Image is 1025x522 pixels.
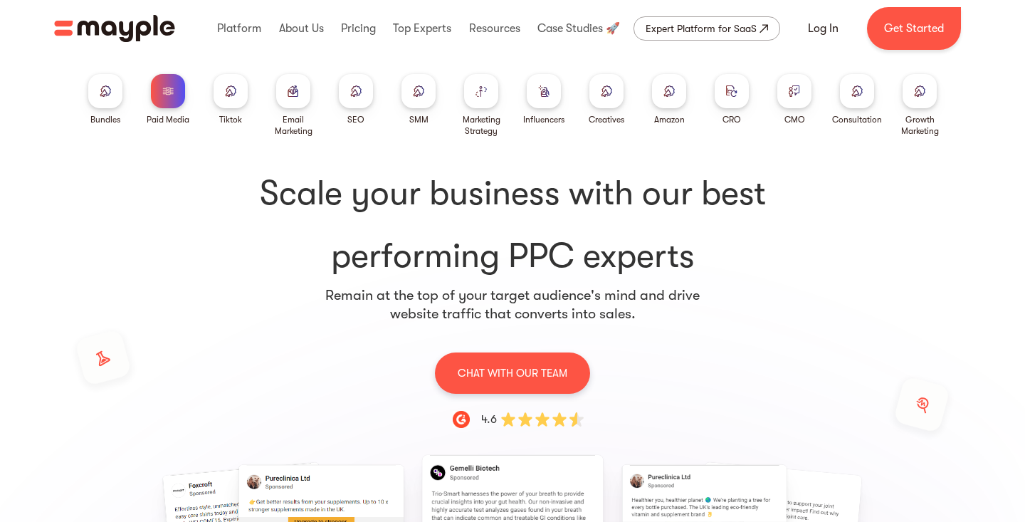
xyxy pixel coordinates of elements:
a: Email Marketing [268,74,319,137]
div: CMO [784,114,805,125]
a: Consultation [832,74,882,125]
p: CHAT WITH OUR TEAM [458,364,567,382]
a: home [54,15,175,42]
div: SMM [409,114,429,125]
div: SEO [347,114,364,125]
a: Tiktok [214,74,248,125]
div: Bundles [90,114,120,125]
a: Bundles [88,74,122,125]
div: 4.6 [481,411,497,428]
div: Creatives [589,114,624,125]
span: Scale your business with our best [80,171,945,216]
a: Expert Platform for SaaS [634,16,780,41]
div: Tiktok [219,114,242,125]
div: Marketing Strategy [456,114,507,137]
div: CRO [722,114,741,125]
div: Influencers [523,114,564,125]
a: SMM [401,74,436,125]
div: Growth Marketing [894,114,945,137]
a: Log In [791,11,856,46]
a: CRO [715,74,749,125]
div: Top Experts [389,6,455,51]
a: Amazon [652,74,686,125]
p: Remain at the top of your target audience's mind and drive website traffic that converts into sales. [325,286,700,323]
a: CHAT WITH OUR TEAM [435,352,590,394]
div: Amazon [654,114,685,125]
div: Pricing [337,6,379,51]
div: About Us [275,6,327,51]
div: Consultation [832,114,882,125]
a: Creatives [589,74,624,125]
a: SEO [339,74,373,125]
a: Influencers [523,74,564,125]
div: Expert Platform for SaaS [646,20,757,37]
div: Platform [214,6,265,51]
a: Marketing Strategy [456,74,507,137]
img: Mayple logo [54,15,175,42]
a: CMO [777,74,811,125]
div: Paid Media [147,114,189,125]
a: Get Started [867,7,961,50]
h1: performing PPC experts [80,171,945,279]
a: Paid Media [147,74,189,125]
div: Resources [466,6,524,51]
a: Growth Marketing [894,74,945,137]
div: Email Marketing [268,114,319,137]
